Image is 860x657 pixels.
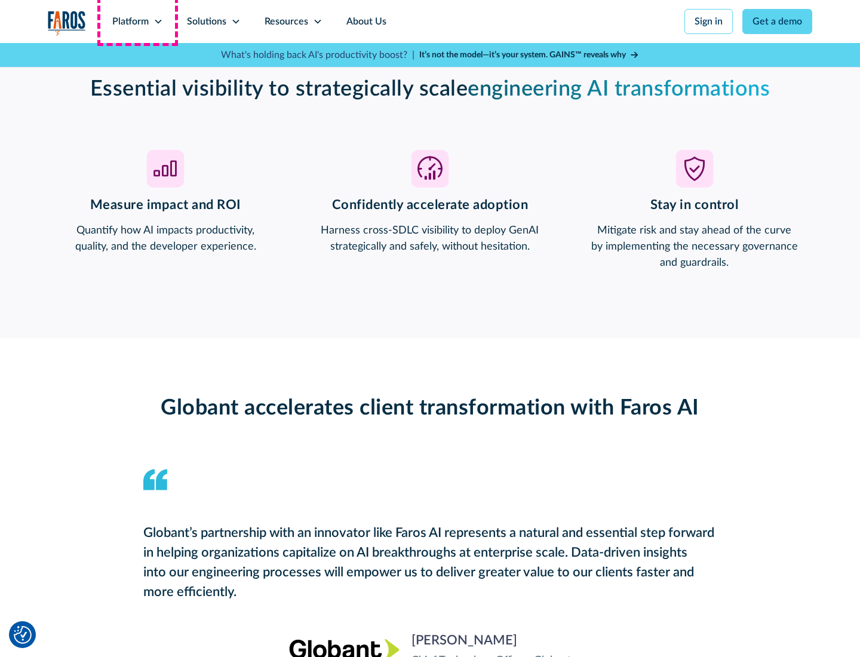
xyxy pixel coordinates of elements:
p: Quantify how AI impacts productivity, quality, and the developer experience. [48,223,284,255]
img: shield icon [675,150,714,188]
p: Mitigate risk and stay ahead of the curve by implementing the necessary governance and guardrails. [576,223,812,271]
p: Harness cross-SDLC visibility to deploy GenAI strategically and safely, without hesitation. [312,223,548,255]
div: Globant’s partnership with an innovator like Faros AI represents a natural and essential step for... [143,523,717,602]
img: speed acceleration icon [411,150,449,188]
h3: Confidently accelerate adoption [312,197,548,213]
a: home [48,11,86,35]
strong: It’s not the model—it’s your system. GAINS™ reveals why [419,51,626,59]
div: [PERSON_NAME] [411,631,517,650]
h2: Essential visibility to strategically scale [48,76,812,102]
a: Get a demo [742,9,812,34]
a: It’s not the model—it’s your system. GAINS™ reveals why [419,49,639,62]
div: Platform [112,14,149,29]
p: What's holding back AI's productivity boost? | [221,48,414,62]
img: icon bar chart going up [146,150,185,188]
strong: Globant accelerates client transformation with Faros AI [161,397,699,419]
h3: Stay in control [576,197,812,213]
div: Solutions [187,14,226,29]
a: Sign in [684,9,733,34]
button: Cookie Settings [14,626,32,644]
img: Logo of the analytics and reporting company Faros. [48,11,86,35]
span: engineering AI transformations [468,78,770,100]
h3: Measure impact and ROI [48,197,284,213]
img: Revisit consent button [14,626,32,644]
div: Resources [265,14,308,29]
